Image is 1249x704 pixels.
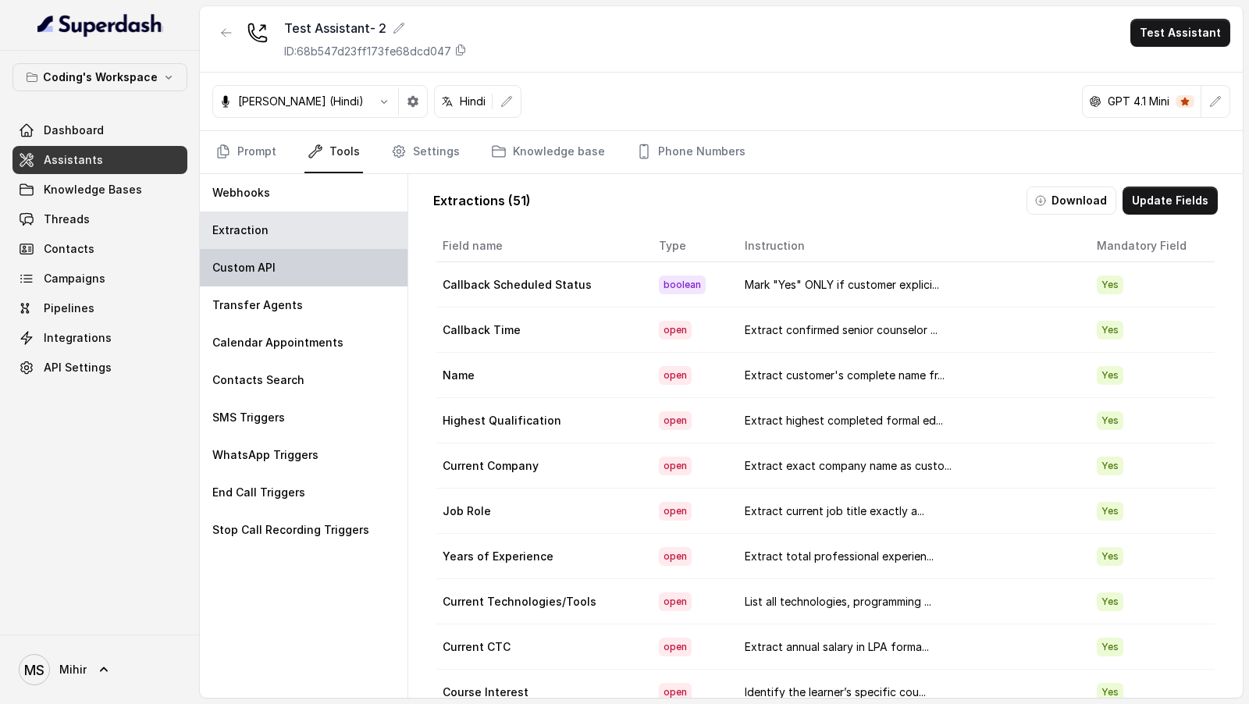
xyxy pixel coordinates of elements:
p: [PERSON_NAME] (Hindi) [238,94,364,109]
td: Current CTC [436,624,646,670]
th: Field name [436,230,646,262]
span: Yes [1097,683,1123,702]
td: Name [436,353,646,398]
span: Yes [1097,457,1123,475]
td: Callback Scheduled Status [436,262,646,308]
p: Extraction [212,222,269,238]
a: Mihir [12,648,187,692]
a: Dashboard [12,116,187,144]
a: Knowledge base [488,131,608,173]
button: Coding's Workspace [12,63,187,91]
span: Knowledge Bases [44,182,142,197]
span: open [659,683,692,702]
button: Update Fields [1123,187,1218,215]
p: WhatsApp Triggers [212,447,318,463]
div: Test Assistant- 2 [284,19,467,37]
td: Extract total professional experien... [732,534,1084,579]
span: API Settings [44,360,112,375]
span: Yes [1097,502,1123,521]
a: Tools [304,131,363,173]
p: Coding's Workspace [43,68,158,87]
p: End Call Triggers [212,485,305,500]
span: Assistants [44,152,103,168]
a: Prompt [212,131,279,173]
p: Stop Call Recording Triggers [212,522,369,538]
p: Extractions ( 51 ) [433,191,531,210]
p: Transfer Agents [212,297,303,313]
p: Contacts Search [212,372,304,388]
td: Callback Time [436,308,646,353]
td: Current Company [436,443,646,489]
td: Extract confirmed senior counselor ... [732,308,1084,353]
th: Type [646,230,733,262]
th: Instruction [732,230,1084,262]
td: Extract current job title exactly a... [732,489,1084,534]
td: Job Role [436,489,646,534]
p: ID: 68b547d23ff173fe68dcd047 [284,44,451,59]
p: Webhooks [212,185,270,201]
p: Calendar Appointments [212,335,343,350]
span: open [659,547,692,566]
td: Extract annual salary in LPA forma... [732,624,1084,670]
td: Extract exact company name as custo... [732,443,1084,489]
span: open [659,321,692,340]
p: Custom API [212,260,276,276]
p: GPT 4.1 Mini [1108,94,1169,109]
td: Mark "Yes" ONLY if customer explici... [732,262,1084,308]
a: Integrations [12,324,187,352]
td: Current Technologies/Tools [436,579,646,624]
span: open [659,502,692,521]
span: Yes [1097,592,1123,611]
img: light.svg [37,12,163,37]
a: Phone Numbers [633,131,749,173]
span: Yes [1097,276,1123,294]
span: open [659,411,692,430]
button: Download [1027,187,1116,215]
a: Contacts [12,235,187,263]
td: Highest Qualification [436,398,646,443]
p: SMS Triggers [212,410,285,425]
span: Yes [1097,638,1123,656]
p: Hindi [460,94,486,109]
a: Threads [12,205,187,233]
span: open [659,638,692,656]
span: Mihir [59,662,87,677]
nav: Tabs [212,131,1230,173]
a: Knowledge Bases [12,176,187,204]
span: open [659,366,692,385]
button: Test Assistant [1130,19,1230,47]
span: Integrations [44,330,112,346]
svg: openai logo [1089,95,1101,108]
span: Campaigns [44,271,105,286]
span: Threads [44,212,90,227]
a: Assistants [12,146,187,174]
span: Contacts [44,241,94,257]
span: Pipelines [44,300,94,316]
span: open [659,592,692,611]
span: Yes [1097,366,1123,385]
th: Mandatory Field [1084,230,1215,262]
span: Yes [1097,321,1123,340]
span: Yes [1097,547,1123,566]
text: MS [24,662,44,678]
span: open [659,457,692,475]
span: Dashboard [44,123,104,138]
a: Campaigns [12,265,187,293]
td: List all technologies, programming ... [732,579,1084,624]
span: Yes [1097,411,1123,430]
td: Extract customer's complete name fr... [732,353,1084,398]
a: Settings [388,131,463,173]
a: API Settings [12,354,187,382]
td: Extract highest completed formal ed... [732,398,1084,443]
a: Pipelines [12,294,187,322]
td: Years of Experience [436,534,646,579]
span: boolean [659,276,706,294]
